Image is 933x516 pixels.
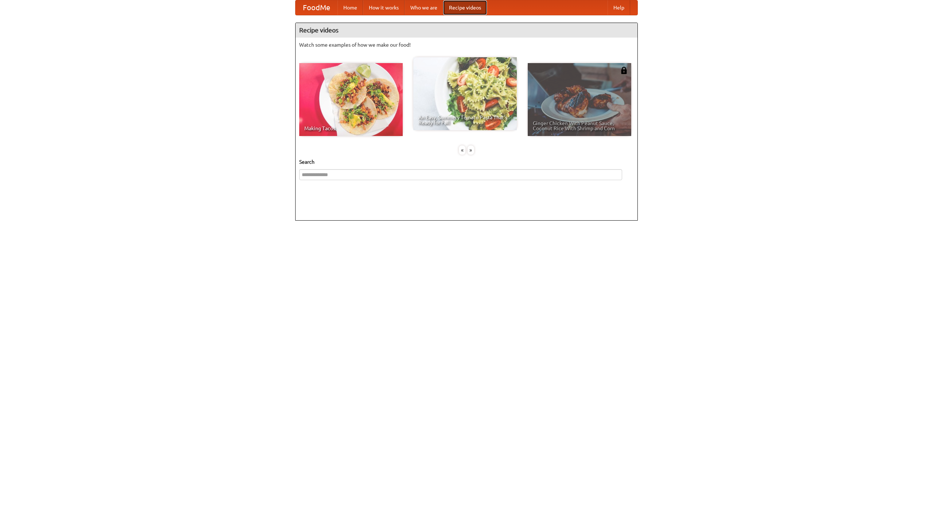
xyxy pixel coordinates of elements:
h4: Recipe videos [296,23,637,38]
a: An Easy, Summery Tomato Pasta That's Ready for Fall [413,57,517,130]
a: How it works [363,0,405,15]
span: An Easy, Summery Tomato Pasta That's Ready for Fall [418,115,512,125]
a: Who we are [405,0,443,15]
a: Help [608,0,630,15]
p: Watch some examples of how we make our food! [299,41,634,49]
img: 483408.png [620,67,628,74]
a: Making Tacos [299,63,403,136]
a: Recipe videos [443,0,487,15]
a: Home [337,0,363,15]
a: FoodMe [296,0,337,15]
div: « [459,146,465,155]
h5: Search [299,158,634,166]
span: Making Tacos [304,126,398,131]
div: » [468,146,474,155]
